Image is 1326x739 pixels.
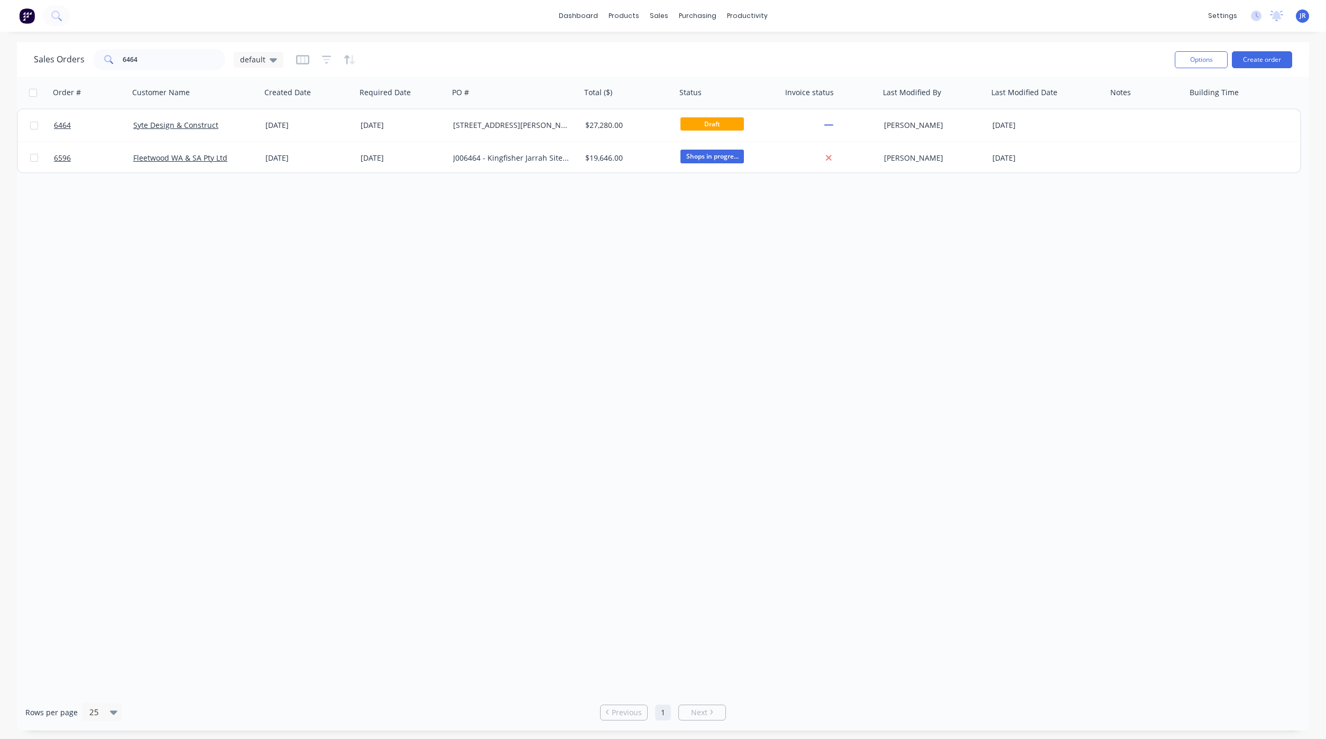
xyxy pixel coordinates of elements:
[361,120,445,131] div: [DATE]
[361,153,445,163] div: [DATE]
[785,87,834,98] div: Invoice status
[584,87,612,98] div: Total ($)
[54,120,71,131] span: 6464
[679,87,702,98] div: Status
[133,120,218,130] a: Syte Design & Construct
[54,142,133,174] a: 6596
[612,707,642,718] span: Previous
[132,87,190,98] div: Customer Name
[123,49,226,70] input: Search...
[601,707,647,718] a: Previous page
[992,120,1103,131] div: [DATE]
[264,87,311,98] div: Created Date
[596,705,730,720] ul: Pagination
[1175,51,1228,68] button: Options
[1232,51,1292,68] button: Create order
[25,707,78,718] span: Rows per page
[992,153,1103,163] div: [DATE]
[265,153,352,163] div: [DATE]
[1203,8,1242,24] div: settings
[1300,11,1306,21] span: JR
[722,8,773,24] div: productivity
[1190,87,1239,98] div: Building Time
[655,705,671,720] a: Page 1 is your current page
[554,8,603,24] a: dashboard
[453,153,570,163] div: J006464 - Kingfisher Jarrah Site 1 - PO258033
[691,707,707,718] span: Next
[1110,87,1131,98] div: Notes
[53,87,81,98] div: Order #
[644,8,674,24] div: sales
[680,150,744,163] span: Shops in progre...
[19,8,35,24] img: Factory
[884,120,979,131] div: [PERSON_NAME]
[54,109,133,141] a: 6464
[34,54,85,64] h1: Sales Orders
[240,54,265,65] span: default
[991,87,1057,98] div: Last Modified Date
[883,87,941,98] div: Last Modified By
[133,153,227,163] a: Fleetwood WA & SA Pty Ltd
[54,153,71,163] span: 6596
[585,153,668,163] div: $19,646.00
[674,8,722,24] div: purchasing
[452,87,469,98] div: PO #
[585,120,668,131] div: $27,280.00
[680,117,744,131] span: Draft
[884,153,979,163] div: [PERSON_NAME]
[360,87,411,98] div: Required Date
[453,120,570,131] div: [STREET_ADDRESS][PERSON_NAME]
[265,120,352,131] div: [DATE]
[679,707,725,718] a: Next page
[603,8,644,24] div: products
